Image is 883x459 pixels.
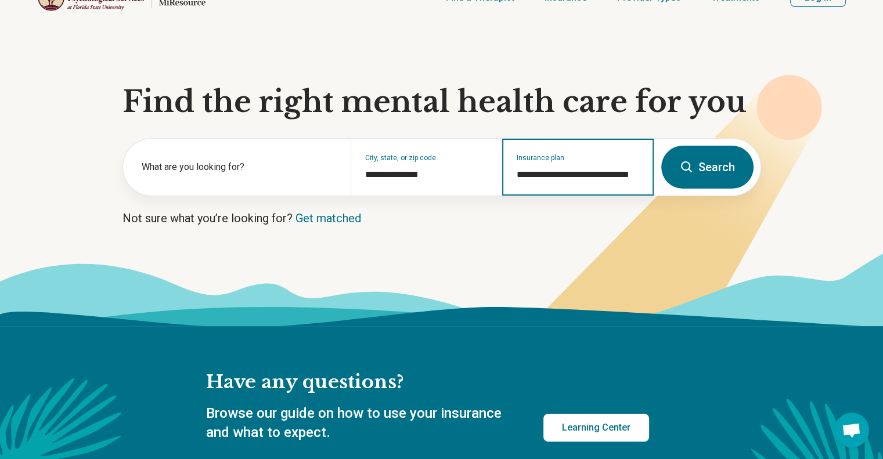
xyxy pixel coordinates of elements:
a: Get matched [295,211,361,225]
button: Search [661,146,754,189]
p: Browse our guide on how to use your insurance and what to expect. [206,404,516,443]
a: Learning Center [543,414,649,442]
p: Not sure what you’re looking for? [122,210,761,226]
h1: Find the right mental health care for you [122,85,761,120]
label: What are you looking for? [142,160,337,174]
div: Open chat [834,413,869,447]
h2: Have any questions? [206,370,649,395]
